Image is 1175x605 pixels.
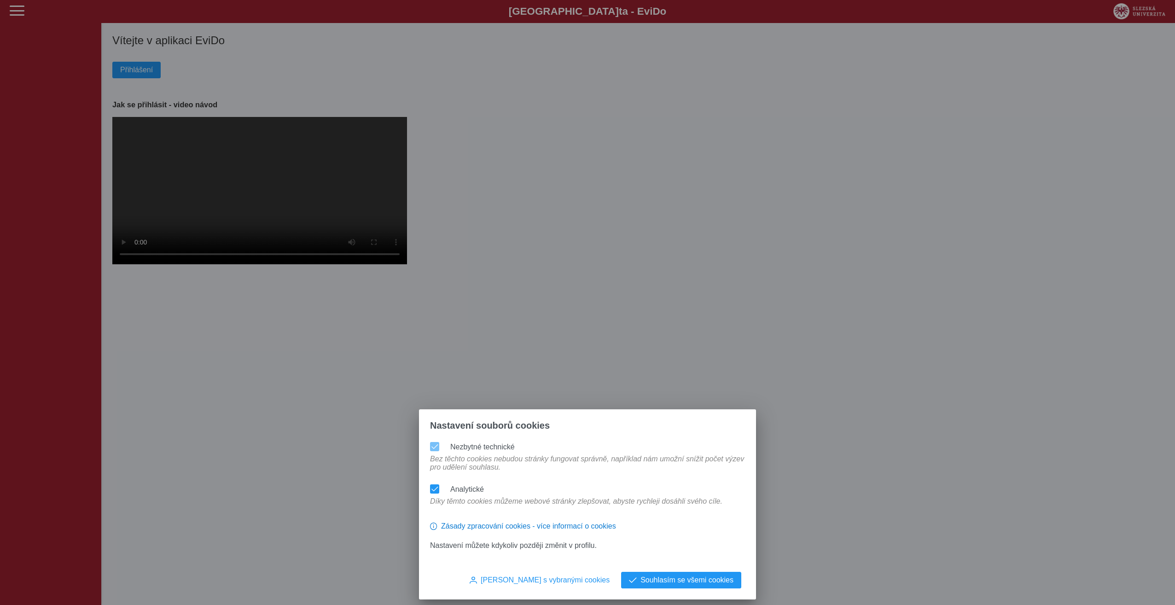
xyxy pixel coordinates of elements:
[430,518,616,534] button: Zásady zpracování cookies - více informací o cookies
[462,572,617,588] button: [PERSON_NAME] s vybranými cookies
[640,576,733,584] span: Souhlasím se všemi cookies
[430,420,550,431] span: Nastavení souborů cookies
[430,541,745,550] p: Nastavení můžete kdykoliv později změnit v profilu.
[426,497,726,515] div: Díky těmto cookies můžeme webové stránky zlepšovat, abyste rychleji dosáhli svého cíle.
[441,522,616,530] span: Zásady zpracování cookies - více informací o cookies
[426,455,749,481] div: Bez těchto cookies nebudou stránky fungovat správně, například nám umožní snížit počet výzev pro ...
[450,485,484,493] label: Analytické
[450,443,515,451] label: Nezbytné technické
[430,526,616,534] a: Zásady zpracování cookies - více informací o cookies
[621,572,741,588] button: Souhlasím se všemi cookies
[481,576,610,584] span: [PERSON_NAME] s vybranými cookies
